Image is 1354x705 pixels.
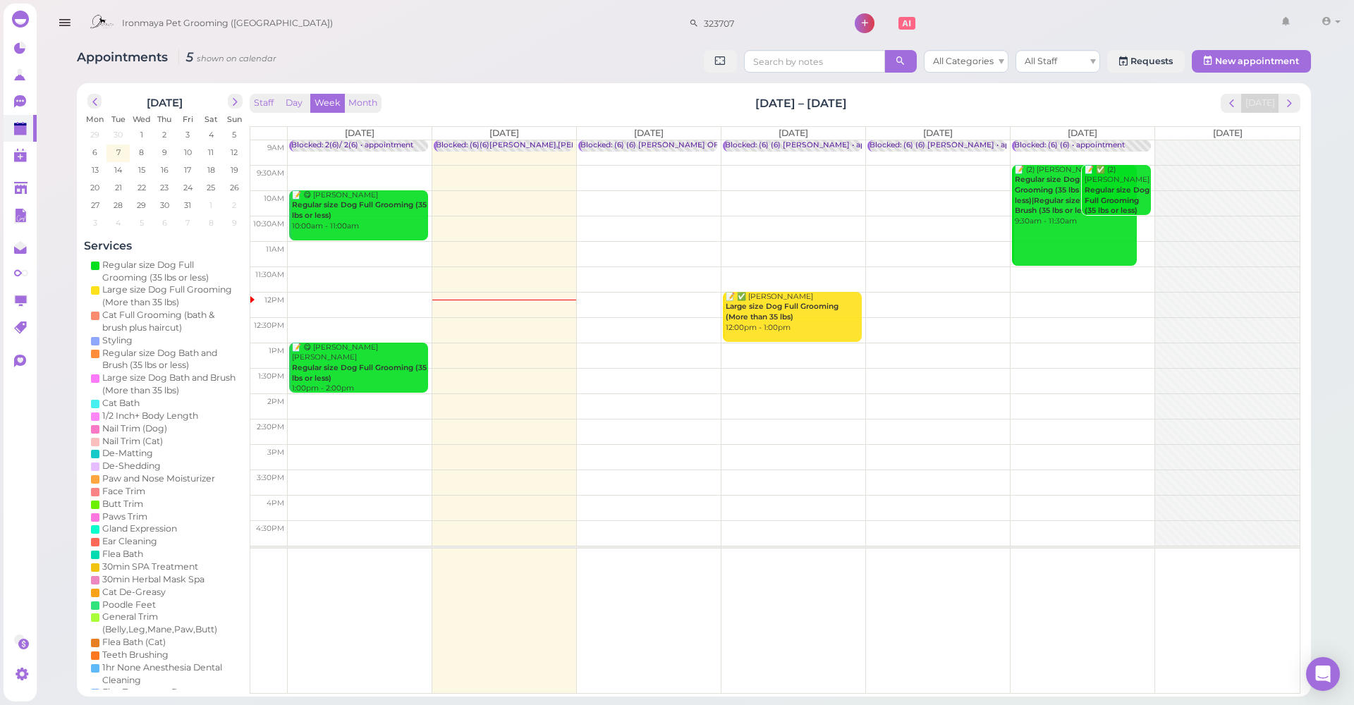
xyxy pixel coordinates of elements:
input: Search by notes [744,50,885,73]
div: Cat Bath [102,397,140,410]
b: Regular size Dog Full Grooming (35 lbs or less) [1085,185,1149,215]
b: Regular size Dog Full Grooming (35 lbs or less)|Regular size Dog Bath and Brush (35 lbs or less) [1015,175,1135,215]
div: Flea Treatment Drop [102,686,193,699]
div: 📝 😋 [PERSON_NAME] [PERSON_NAME] 1:00pm - 2:00pm [291,343,428,394]
span: Sat [205,114,218,124]
span: 29 [90,128,102,141]
div: 📝 (2) [PERSON_NAME] 9:30am - 11:30am [1014,165,1137,227]
span: 19 [229,164,240,176]
span: 30 [113,128,125,141]
div: Cat De-Greasy [102,586,166,599]
span: 5 [231,128,238,141]
span: 3 [92,216,99,229]
span: All Staff [1025,56,1057,66]
span: [DATE] [1213,128,1243,138]
b: Regular size Dog Full Grooming (35 lbs or less) [292,363,427,383]
div: Butt Trim [102,498,143,510]
span: 15 [137,164,147,176]
span: 6 [161,216,169,229]
span: 24 [182,181,194,194]
span: 1 [139,128,145,141]
div: Blocked: (6) (6) [PERSON_NAME] • appointment [725,140,905,151]
div: Poodle Feet [102,599,156,611]
span: Thu [158,114,172,124]
span: 7 [185,216,192,229]
div: Large size Dog Bath and Brush (More than 35 lbs) [102,372,239,397]
span: 8 [138,146,146,159]
span: New appointment [1215,56,1299,66]
div: 1hr None Anesthesia Dental Cleaning [102,661,239,687]
span: 21 [114,181,123,194]
span: 22 [136,181,147,194]
div: Regular size Dog Bath and Brush (35 lbs or less) [102,347,239,372]
span: 11 [207,146,216,159]
h2: [DATE] – [DATE] [755,95,847,111]
span: 9 [161,146,169,159]
span: 14 [114,164,124,176]
span: 9:30am [257,168,284,178]
div: Open Intercom Messenger [1306,657,1340,691]
span: 28 [113,199,125,211]
div: Large size Dog Full Grooming (More than 35 lbs) [102,283,239,309]
div: 1/2 Inch+ Body Length [102,410,198,422]
h4: Services [84,239,246,252]
span: [DATE] [345,128,374,138]
span: 4 [207,128,215,141]
span: 1:30pm [258,372,284,381]
span: [DATE] [489,128,519,138]
div: Flea Bath (Cat) [102,636,166,649]
div: Gland Expression [102,522,177,535]
span: 27 [90,199,101,211]
span: 25 [206,181,217,194]
div: Paws Trim [102,510,147,523]
div: 📝 😋 [PERSON_NAME] 10:00am - 11:00am [291,190,428,232]
div: Blocked: 2(6)/ 2(6) • appointment [291,140,413,151]
span: 11am [266,245,284,254]
div: 📝 ✅ (2) [PERSON_NAME] 9:30am - 10:30am [1084,165,1151,227]
span: 3 [185,128,192,141]
span: 4 [115,216,123,229]
span: 17 [183,164,193,176]
b: Regular size Dog Full Grooming (35 lbs or less) [292,200,427,220]
span: 2 [161,128,169,141]
div: General Trim (Belly,Leg,Mane,Paw,Butt) [102,611,239,636]
span: 7 [115,146,122,159]
span: [DATE] [923,128,953,138]
span: 10 [183,146,193,159]
span: Tue [111,114,126,124]
span: 8 [207,216,215,229]
span: 12:30pm [254,321,284,330]
div: Regular size Dog Full Grooming (35 lbs or less) [102,259,239,284]
div: De-Shedding [102,460,161,472]
button: next [1279,94,1300,113]
span: 10am [264,194,284,203]
div: Paw and Nose Moisturizer [102,472,215,485]
span: 11:30am [255,270,284,279]
span: 23 [159,181,171,194]
span: 3:30pm [257,473,284,482]
span: 3pm [267,448,284,457]
span: All Categories [933,56,994,66]
b: Large size Dog Full Grooming (More than 35 lbs) [726,302,838,321]
input: Search customer [699,12,836,35]
span: Wed [133,114,151,124]
div: Blocked: (6) (6) [PERSON_NAME] • appointment [870,140,1049,151]
div: De-Matting [102,447,153,460]
span: 12 [230,146,240,159]
span: Ironmaya Pet Grooming ([GEOGRAPHIC_DATA]) [122,4,333,43]
div: Cat Full Grooming (bath & brush plus haircut) [102,309,239,334]
button: next [228,94,243,109]
div: Nail Trim (Cat) [102,435,163,448]
span: 2 [231,199,238,211]
span: 2:30pm [257,422,284,431]
button: Staff [250,94,278,113]
div: Flea Bath [102,548,143,560]
div: Blocked: (6) (6) • appointment [1014,140,1125,151]
span: [DATE] [779,128,808,138]
span: [DATE] [634,128,664,138]
span: Sun [227,114,242,124]
span: [DATE] [1068,128,1097,138]
button: New appointment [1192,50,1311,73]
i: 5 [178,49,276,64]
span: 6 [92,146,99,159]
